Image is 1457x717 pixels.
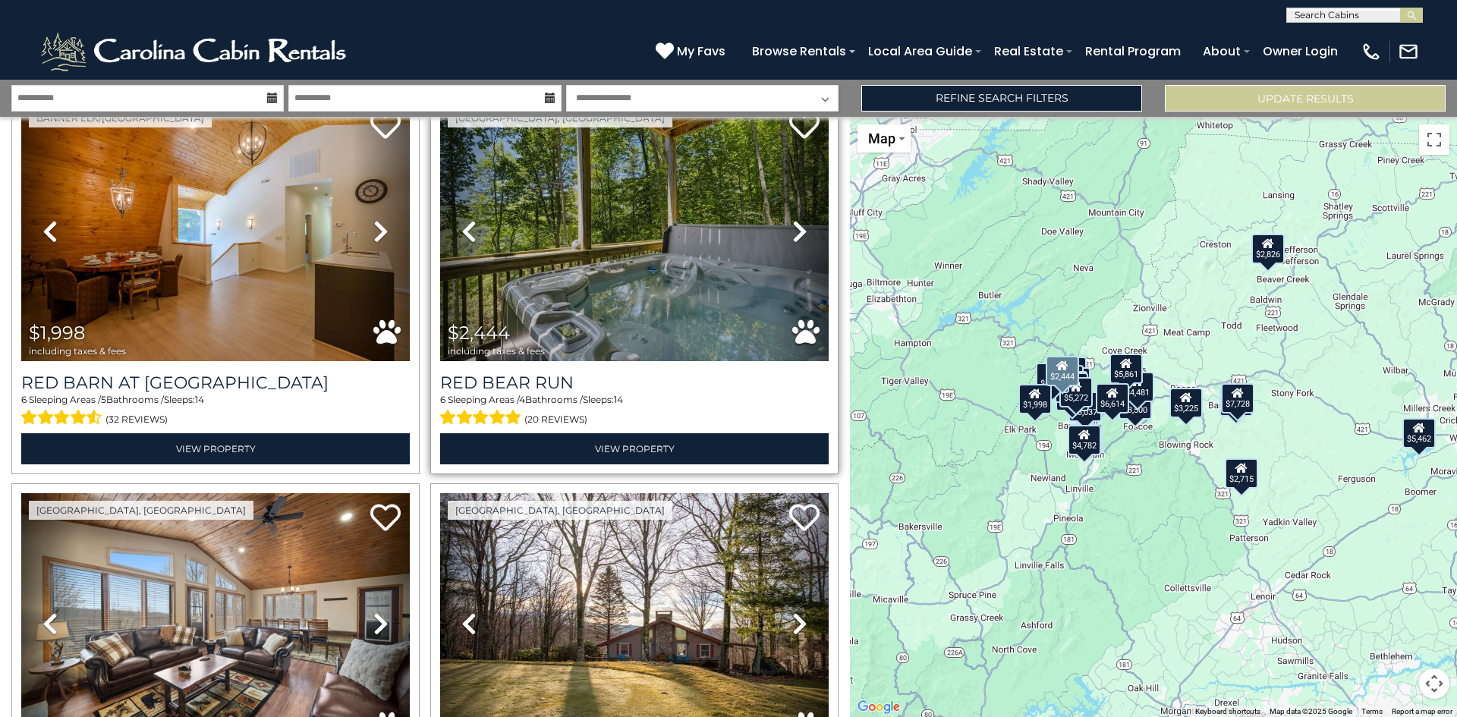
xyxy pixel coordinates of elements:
[1069,423,1103,453] div: $2,782
[677,42,725,61] span: My Favs
[1419,124,1449,155] button: Toggle fullscreen view
[448,108,672,127] a: [GEOGRAPHIC_DATA], [GEOGRAPHIC_DATA]
[1195,706,1260,717] button: Keyboard shortcuts
[1078,38,1188,64] a: Rental Program
[1419,668,1449,699] button: Map camera controls
[38,29,353,74] img: White-1-2.png
[448,322,510,344] span: $2,444
[29,322,85,344] span: $1,998
[1221,382,1254,413] div: $7,728
[448,346,545,356] span: including taxes & fees
[1096,383,1129,414] div: $6,614
[1398,41,1419,62] img: mail-regular-white.png
[1402,418,1436,448] div: $5,462
[1018,383,1052,414] div: $1,998
[868,131,895,146] span: Map
[858,124,911,153] button: Change map style
[1361,41,1382,62] img: phone-regular-white.png
[370,110,401,143] a: Add to favorites
[656,42,729,61] a: My Favs
[854,697,904,717] a: Open this area in Google Maps (opens a new window)
[21,393,410,429] div: Sleeping Areas / Bathrooms / Sleeps:
[21,394,27,405] span: 6
[1255,38,1345,64] a: Owner Login
[1392,707,1452,715] a: Report a map error
[1036,363,1069,393] div: $6,054
[1270,707,1352,715] span: Map data ©2025 Google
[440,101,829,361] img: thumbnail_166730776.jpeg
[861,85,1142,112] a: Refine Search Filters
[789,502,820,535] a: Add to favorites
[1121,372,1154,402] div: $4,481
[1119,388,1152,419] div: $3,500
[440,373,829,393] a: Red Bear Run
[101,394,106,405] span: 5
[29,108,212,127] a: Banner Elk/[GEOGRAPHIC_DATA]
[440,433,829,464] a: View Property
[987,38,1071,64] a: Real Estate
[21,373,410,393] h3: Red Barn at Tiffanys Estate
[1109,354,1143,384] div: $5,861
[29,346,126,356] span: including taxes & fees
[744,38,854,64] a: Browse Rentals
[29,501,253,520] a: [GEOGRAPHIC_DATA], [GEOGRAPHIC_DATA]
[614,394,623,405] span: 14
[854,697,904,717] img: Google
[1361,707,1383,715] a: Terms (opens in new tab)
[1068,392,1102,422] div: $3,037
[1225,458,1258,488] div: $2,715
[21,373,410,393] a: Red Barn at [GEOGRAPHIC_DATA]
[21,101,410,361] img: thumbnail_163263139.jpeg
[789,110,820,143] a: Add to favorites
[1046,356,1079,386] div: $2,444
[1251,233,1285,263] div: $2,826
[1068,425,1101,455] div: $4,782
[1169,388,1203,418] div: $3,225
[1195,38,1248,64] a: About
[448,501,672,520] a: [GEOGRAPHIC_DATA], [GEOGRAPHIC_DATA]
[861,38,980,64] a: Local Area Guide
[105,410,168,429] span: (32 reviews)
[195,394,204,405] span: 14
[1219,385,1253,416] div: $2,881
[1165,85,1446,112] button: Update Results
[440,394,445,405] span: 6
[524,410,587,429] span: (20 reviews)
[1059,377,1093,407] div: $5,272
[1056,381,1089,411] div: $4,719
[370,502,401,535] a: Add to favorites
[440,393,829,429] div: Sleeping Areas / Bathrooms / Sleeps:
[519,394,525,405] span: 4
[21,433,410,464] a: View Property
